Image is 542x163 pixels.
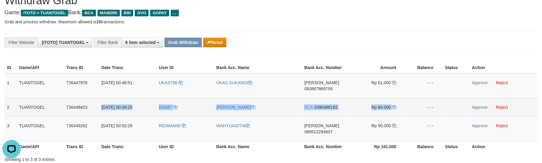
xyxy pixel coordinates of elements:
[304,123,339,128] span: [PERSON_NAME]
[472,123,488,128] a: Approve
[159,105,177,110] a: DINI87
[38,37,92,48] button: [ITOTO] TUANTOGEL
[372,105,391,110] span: Rp 60.000
[157,62,214,73] th: User ID
[443,141,470,152] th: Status
[372,80,391,85] span: Rp 51.000
[17,141,64,152] th: Game/API
[203,38,226,47] button: Reset
[101,123,132,128] span: [DATE] 00:50:28
[17,116,64,141] td: TUANTOGEL
[125,40,156,45] span: 6 item selected
[496,80,508,85] a: Reject
[17,62,64,73] th: Game/API
[392,123,396,128] a: Copy 50000 to clipboard
[2,2,21,21] button: Open LiveChat chat widget
[66,105,88,110] span: 736448453
[17,73,64,98] td: TUANTOGEL
[66,123,88,128] span: 736449262
[159,105,172,110] span: DINI87
[216,80,252,85] a: UKAS SUKANDI
[349,62,405,73] th: Amount
[164,38,202,47] button: Grab Withdraw
[94,37,121,48] div: Filter Bank
[5,37,38,48] div: Filter Website
[42,40,85,45] span: [ITOTO] TUANTOGEL
[405,116,443,141] td: - - -
[392,105,396,110] a: Copy 60000 to clipboard
[349,141,405,152] th: Rp 161.000
[5,116,17,141] td: 3
[64,141,99,152] th: Trans ID
[5,98,17,116] td: 2
[304,86,332,91] span: Copy 083867869759 to clipboard
[405,73,443,98] td: - - -
[405,141,443,152] th: Balance
[157,141,214,152] th: User ID
[82,10,96,16] span: BCA
[304,105,313,110] span: BCA
[171,10,179,16] span: ...
[5,10,537,16] h4: Game: Bank:
[372,123,391,128] span: Rp 50.000
[5,19,537,25] p: Grab and process withdraw. Maximum allowed is transactions.
[150,10,169,16] span: GOPAY
[66,80,88,85] span: 736447976
[159,80,183,85] a: UKAS798
[64,62,99,73] th: Trans ID
[496,123,508,128] a: Reject
[496,105,508,110] a: Reject
[470,62,537,73] th: Action
[314,105,338,110] span: Copy 2090488182 to clipboard
[5,154,221,162] div: Showing 1 to 3 of 3 entries
[216,123,250,128] a: WAHYUADITIA
[159,123,186,128] a: RIDWAN05
[21,10,68,16] span: ITOTO > TUANTOGEL
[17,98,64,116] td: TUANTOGEL
[5,62,17,73] th: ID
[99,62,157,73] th: Date Trans.
[392,80,396,85] a: Copy 51000 to clipboard
[101,105,132,110] span: [DATE] 00:49:25
[121,10,133,16] span: BRI
[159,80,177,85] span: UKAS798
[214,141,302,152] th: Bank Acc. Name
[302,141,349,152] th: Bank Acc. Number
[216,105,256,110] a: [PERSON_NAME]
[405,98,443,116] td: - - -
[302,62,349,73] th: Bank Acc. Number
[135,10,149,16] span: OVO
[472,105,488,110] a: Approve
[304,80,339,85] span: [PERSON_NAME]
[443,62,470,73] th: Status
[304,129,332,134] span: Copy 089512284607 to clipboard
[470,141,537,152] th: Action
[101,80,132,85] span: [DATE] 00:48:51
[405,62,443,73] th: Balance
[5,73,17,98] td: 1
[99,141,157,152] th: Date Trans.
[96,19,101,24] strong: 10
[159,123,181,128] span: RIDWAN05
[472,80,488,85] a: Approve
[214,62,302,73] th: Bank Acc. Name
[121,37,163,48] button: 6 item selected
[97,10,120,16] span: MANDIRI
